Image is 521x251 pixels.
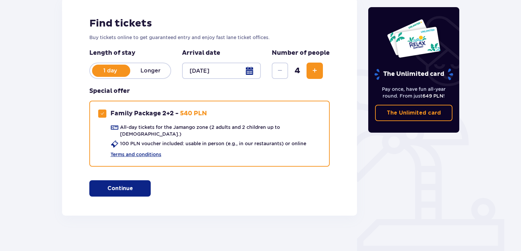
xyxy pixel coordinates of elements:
[90,67,130,74] p: 1 day
[180,110,207,118] p: 540 PLN
[130,67,170,74] p: Longer
[110,151,161,158] a: Terms and conditions
[375,86,453,99] p: Pay once, have fun all-year round. From just !
[107,185,133,192] p: Continue
[387,109,441,117] p: The Unlimited card
[272,63,288,79] button: Decrease
[307,63,323,79] button: Increase
[375,105,453,121] a: The Unlimited card
[120,124,321,137] p: All-day tickets for the Jamango zone (2 adults and 2 children up to [DEMOGRAPHIC_DATA].)
[89,49,171,57] p: Length of stay
[374,68,454,80] p: The Unlimited card
[182,49,220,57] p: Arrival date
[120,140,306,147] p: 100 PLN voucher included: usable in person (e.g., in our restaurants) or online
[89,87,130,95] h3: Special offer
[89,34,330,41] p: Buy tickets online to get guaranteed entry and enjoy fast lane ticket offices.
[387,19,441,58] img: Two entry cards to Suntago with the word 'UNLIMITED RELAX', featuring a white background with tro...
[110,110,179,118] p: Family Package 2+2 -
[422,93,443,99] span: 649 PLN
[272,49,330,57] p: Number of people
[89,180,151,197] button: Continue
[89,17,330,30] h2: Find tickets
[289,66,305,76] span: 4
